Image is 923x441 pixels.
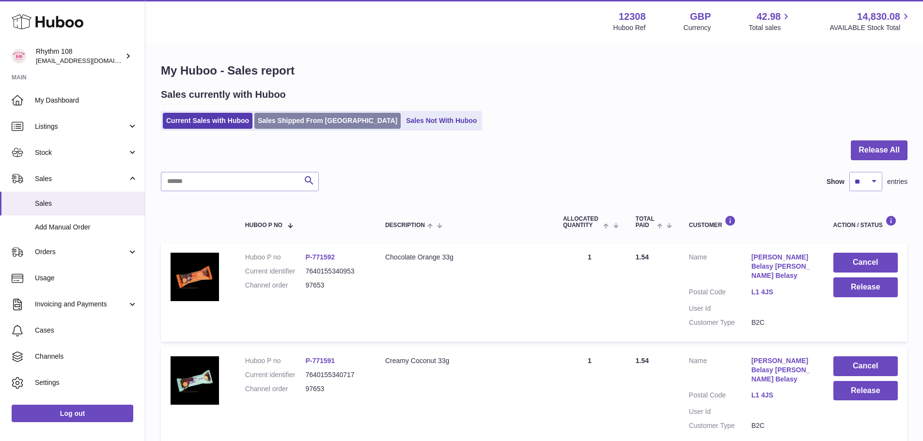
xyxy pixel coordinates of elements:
span: Total paid [636,216,655,228]
button: Release [833,381,898,401]
dt: Customer Type [689,421,751,430]
strong: 12308 [619,10,646,23]
a: L1 4JS [751,288,814,297]
span: Settings [35,378,138,387]
button: Cancel [833,253,898,273]
div: Currency [684,23,711,32]
h1: My Huboo - Sales report [161,63,907,78]
dd: 7640155340953 [305,267,366,276]
span: AVAILABLE Stock Total [829,23,911,32]
a: Sales Not With Huboo [403,113,480,129]
a: P-771592 [305,253,335,261]
dt: Channel order [245,384,306,394]
span: 42.98 [756,10,781,23]
span: Huboo P no [245,222,282,228]
span: Total sales [749,23,792,32]
dt: Name [689,253,751,283]
div: Action / Status [833,215,898,228]
span: [EMAIL_ADDRESS][DOMAIN_NAME] [36,57,142,64]
a: [PERSON_NAME] Belasy [PERSON_NAME] Belasy [751,253,814,280]
img: internalAdmin-12308@internal.huboo.com [12,49,26,63]
img: 123081684745583.jpg [171,356,219,405]
span: Stock [35,148,127,157]
span: ALLOCATED Quantity [563,216,601,228]
dd: B2C [751,421,814,430]
dt: Postal Code [689,391,751,402]
a: L1 4JS [751,391,814,400]
dd: 7640155340717 [305,370,366,380]
div: Rhythm 108 [36,47,123,65]
a: Current Sales with Huboo [163,113,252,129]
dt: Current identifier [245,370,306,380]
h2: Sales currently with Huboo [161,88,286,101]
div: Huboo Ref [613,23,646,32]
a: P-771591 [305,357,335,365]
span: Add Manual Order [35,223,138,232]
dt: Channel order [245,281,306,290]
dt: Huboo P no [245,253,306,262]
span: Sales [35,199,138,208]
label: Show [827,177,845,186]
dd: 97653 [305,281,366,290]
span: Description [385,222,425,228]
div: Customer [689,215,814,228]
dd: 97653 [305,384,366,394]
dt: Customer Type [689,318,751,327]
dt: User Id [689,304,751,313]
dd: B2C [751,318,814,327]
button: Release [833,277,898,297]
span: entries [887,177,907,186]
a: Log out [12,405,133,422]
span: Sales [35,174,127,183]
a: 42.98 Total sales [749,10,792,32]
td: 1 [553,243,626,341]
div: Creamy Coconut 33g [385,356,544,365]
dt: Postal Code [689,288,751,299]
dt: Huboo P no [245,356,306,365]
dt: User Id [689,407,751,416]
span: My Dashboard [35,96,138,105]
span: 14,830.08 [857,10,900,23]
span: Orders [35,247,127,257]
dt: Name [689,356,751,386]
a: Sales Shipped From [GEOGRAPHIC_DATA] [254,113,401,129]
span: Listings [35,122,127,131]
a: 14,830.08 AVAILABLE Stock Total [829,10,911,32]
button: Cancel [833,356,898,376]
span: Cases [35,326,138,335]
img: 123081684745551.jpg [171,253,219,301]
span: 1.54 [636,253,649,261]
span: 1.54 [636,357,649,365]
span: Invoicing and Payments [35,300,127,309]
div: Chocolate Orange 33g [385,253,544,262]
span: Channels [35,352,138,361]
strong: GBP [690,10,711,23]
a: [PERSON_NAME] Belasy [PERSON_NAME] Belasy [751,356,814,384]
span: Usage [35,274,138,283]
dt: Current identifier [245,267,306,276]
button: Release All [851,140,907,160]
